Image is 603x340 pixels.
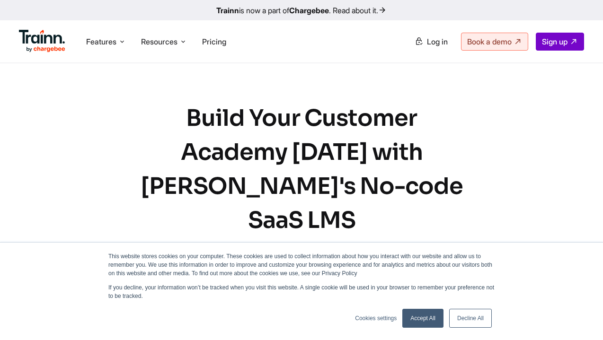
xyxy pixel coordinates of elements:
[141,36,177,47] span: Resources
[202,37,226,46] a: Pricing
[108,252,495,278] p: This website stores cookies on your computer. These cookies are used to collect information about...
[108,283,495,300] p: If you decline, your information won’t be tracked when you visit this website. A single cookie wi...
[542,37,568,46] span: Sign up
[536,33,584,51] a: Sign up
[86,36,116,47] span: Features
[449,309,492,328] a: Decline All
[461,33,528,51] a: Book a demo
[467,37,512,46] span: Book a demo
[216,6,239,15] b: Trainn
[131,101,472,237] h1: Build Your Customer Academy [DATE] with [PERSON_NAME]'s No-code SaaS LMS
[402,309,443,328] a: Accept All
[355,314,397,323] a: Cookies settings
[427,37,448,46] span: Log in
[289,6,329,15] b: Chargebee
[19,30,65,52] img: Trainn Logo
[409,33,453,50] a: Log in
